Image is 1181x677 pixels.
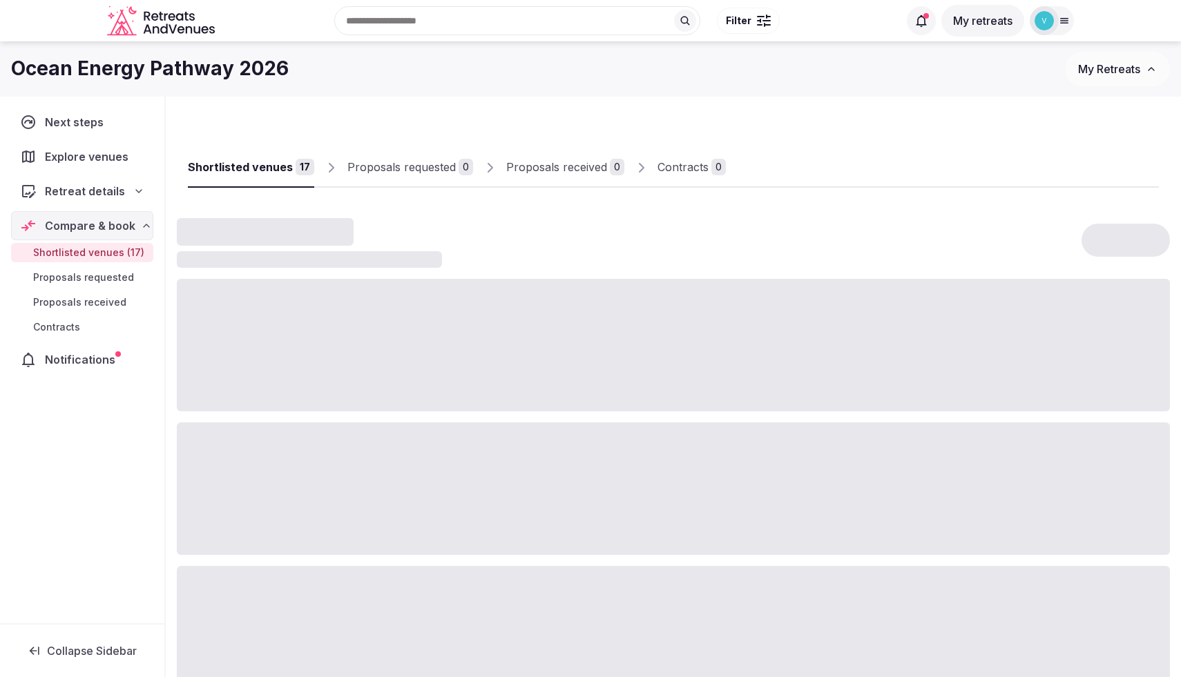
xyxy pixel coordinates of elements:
a: Explore venues [11,142,153,171]
a: Proposals requested0 [347,148,473,188]
a: Contracts0 [657,148,726,188]
button: My retreats [941,5,1024,37]
div: 17 [296,159,314,175]
a: Shortlisted venues (17) [11,243,153,262]
img: vivienne [1035,11,1054,30]
a: Visit the homepage [107,6,218,37]
div: 0 [459,159,473,175]
button: Collapse Sidebar [11,636,153,666]
span: Retreat details [45,183,125,199]
span: Next steps [45,114,109,130]
span: Proposals requested [33,271,134,284]
div: 0 [610,159,624,175]
div: Proposals requested [347,159,456,175]
svg: Retreats and Venues company logo [107,6,218,37]
span: Shortlisted venues (17) [33,246,144,259]
span: Collapse Sidebar [47,644,137,658]
div: Contracts [657,159,709,175]
a: My retreats [941,14,1024,28]
div: Proposals received [506,159,607,175]
span: Notifications [45,351,121,368]
a: Proposals requested [11,268,153,287]
a: Proposals received0 [506,148,624,188]
span: Contracts [33,320,80,334]
a: Proposals received [11,293,153,312]
a: Contracts [11,317,153,337]
button: Filter [717,8,780,34]
button: My Retreats [1065,52,1170,86]
a: Next steps [11,108,153,137]
span: Compare & book [45,217,135,234]
span: Explore venues [45,148,134,165]
span: Proposals received [33,295,126,309]
h1: Ocean Energy Pathway 2026 [11,55,289,82]
a: Shortlisted venues17 [188,148,314,188]
div: 0 [711,159,726,175]
span: My Retreats [1078,62,1140,76]
span: Filter [726,14,751,28]
a: Notifications [11,345,153,374]
div: Shortlisted venues [188,159,293,175]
